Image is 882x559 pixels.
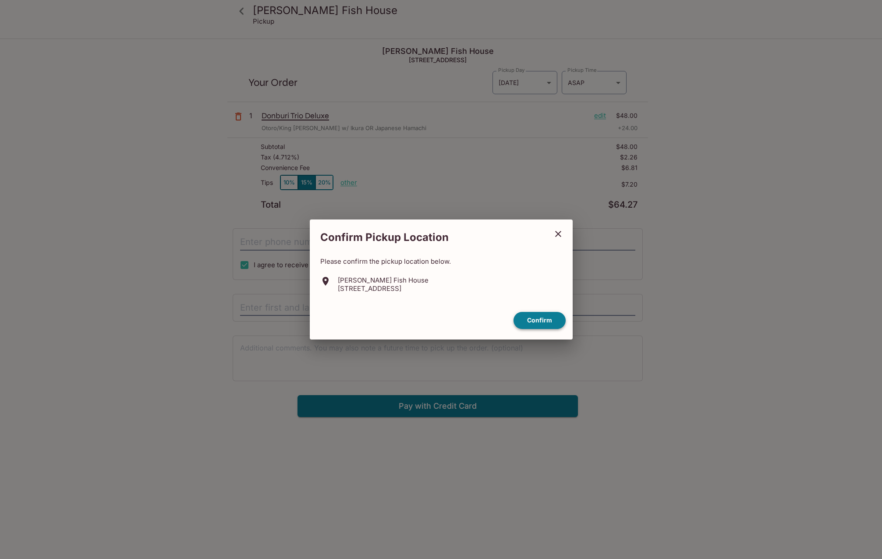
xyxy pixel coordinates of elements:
button: close [547,223,569,245]
h2: Confirm Pickup Location [310,226,547,248]
button: confirm [514,312,566,329]
p: [PERSON_NAME] Fish House [338,276,429,284]
p: [STREET_ADDRESS] [338,284,429,293]
p: Please confirm the pickup location below. [320,257,562,265]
